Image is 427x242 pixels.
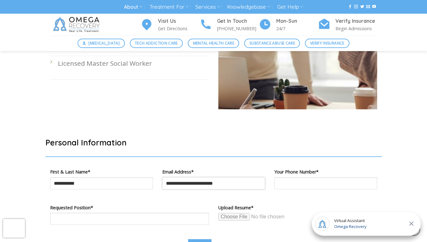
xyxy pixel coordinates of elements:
[348,5,352,9] a: Follow on Facebook
[360,5,364,9] a: Follow on Twitter
[188,39,239,48] a: Mental Health Care
[135,40,178,46] span: Tech Addiction Care
[124,1,142,13] a: About
[249,40,295,46] span: Substance Abuse Care
[88,40,120,46] span: [MEDICAL_DATA]
[354,5,358,9] a: Follow on Instagram
[274,168,377,175] label: Your Phone Number*
[58,58,209,69] p: Licensed Master Social Worker
[218,204,377,211] label: Upload Resume*
[140,17,200,32] a: Visit Us Get Directions
[162,168,265,175] label: Email Address*
[200,17,259,32] a: Get In Touch [PHONE_NUMBER]
[335,17,377,25] h4: Verify Insurance
[305,39,349,48] a: Verify Insurance
[158,25,200,32] p: Get Directions
[277,1,303,13] a: Get Help
[78,39,125,48] a: [MEDICAL_DATA]
[276,17,318,25] h4: Mon-Sun
[45,137,382,148] h2: Personal Information
[310,40,344,46] span: Verify Insurance
[318,17,377,32] a: Verify Insurance Begin Admissions
[335,25,377,32] p: Begin Admissions
[130,39,183,48] a: Tech Addiction Care
[158,17,200,25] h4: Visit Us
[217,17,259,25] h4: Get In Touch
[149,1,188,13] a: Treatment For
[50,14,105,36] img: Omega Recovery
[50,168,153,175] label: First & Last Name*
[193,40,234,46] span: Mental Health Care
[276,25,318,32] p: 24/7
[217,25,259,32] p: [PHONE_NUMBER]
[227,1,270,13] a: Knowledgebase
[50,204,209,211] label: Requested Position*
[195,1,220,13] a: Services
[372,5,376,9] a: Follow on YouTube
[366,5,370,9] a: Send us an email
[244,39,300,48] a: Substance Abuse Care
